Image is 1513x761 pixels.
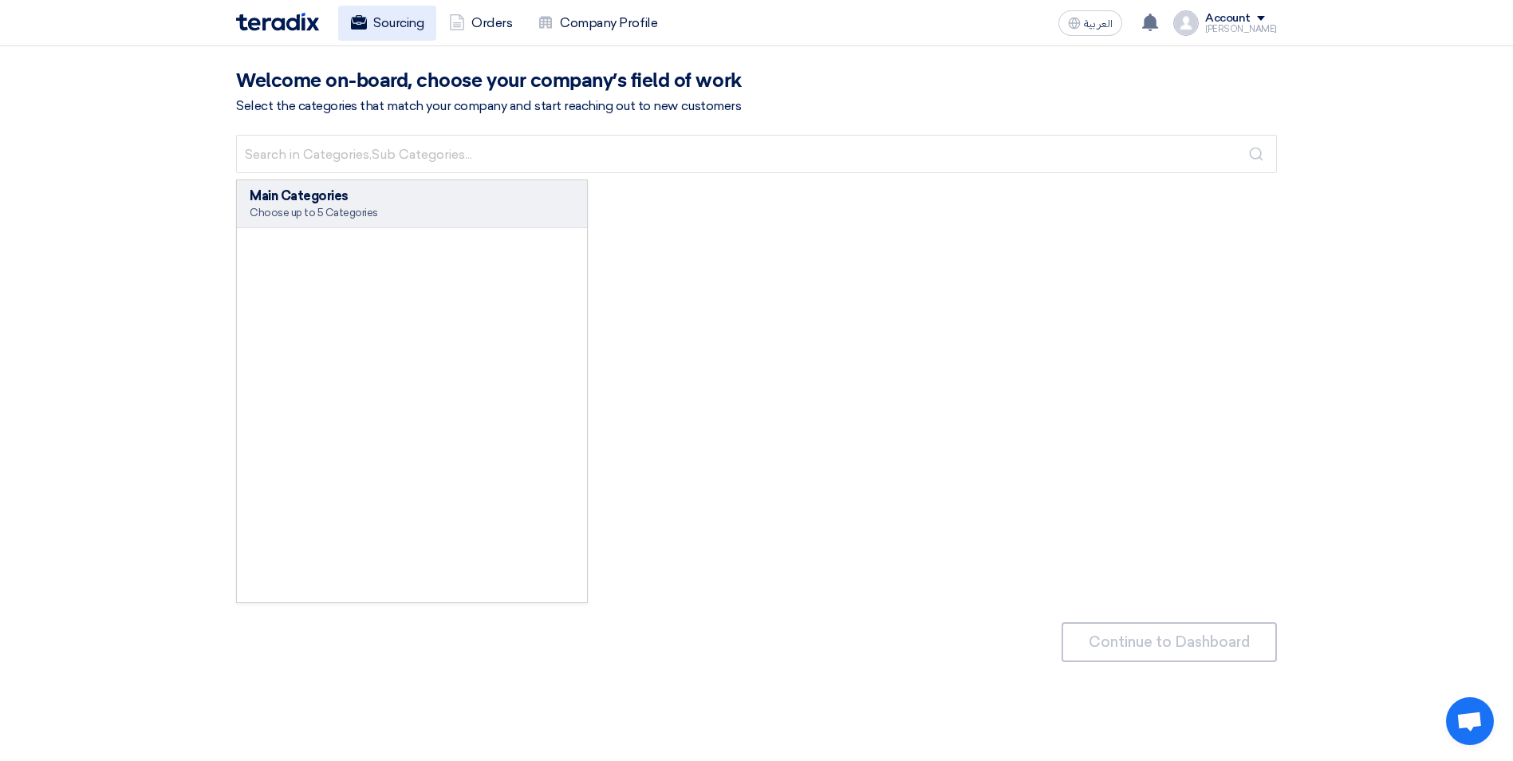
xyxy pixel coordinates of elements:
button: Continue to Dashboard [1062,622,1277,662]
h2: Welcome on-board, choose your company’s field of work [236,70,1277,93]
a: Orders [436,6,525,41]
img: Teradix logo [236,13,319,31]
a: Company Profile [525,6,670,41]
div: Select the categories that match your company and start reaching out to new customers [236,97,1277,116]
button: العربية [1058,10,1122,36]
span: العربية [1084,18,1113,30]
a: Sourcing [338,6,436,41]
img: profile_test.png [1173,10,1199,36]
div: Choose up to 5 Categories [250,206,574,220]
input: Search in Categories,Sub Categories... [236,135,1277,173]
div: Main Categories [250,187,574,206]
div: [PERSON_NAME] [1205,25,1277,34]
div: Account [1205,12,1251,26]
a: Open chat [1446,697,1494,745]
